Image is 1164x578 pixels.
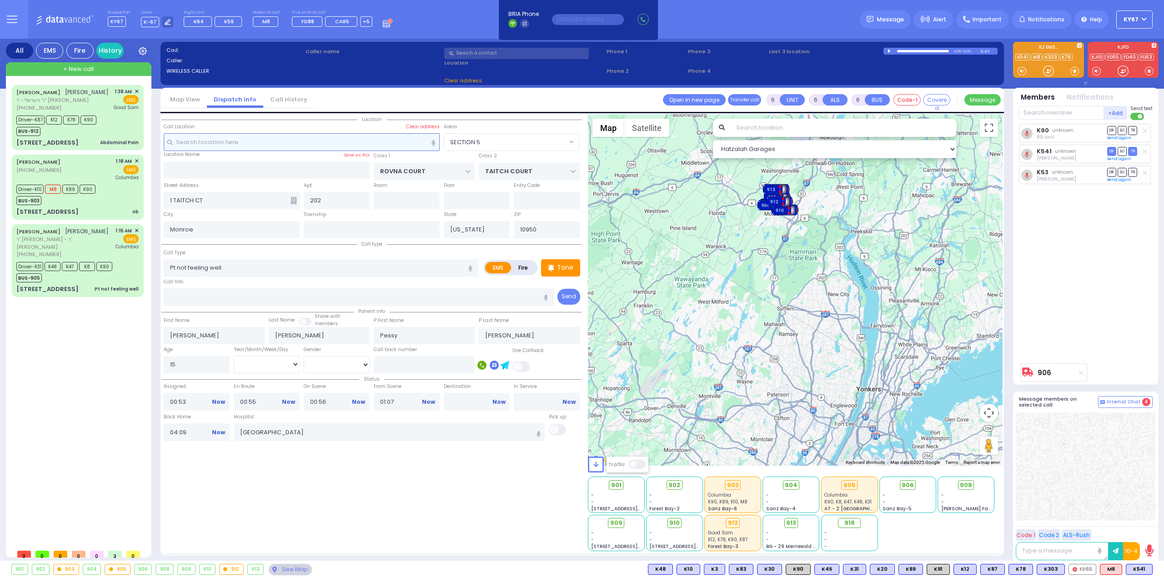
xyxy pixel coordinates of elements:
span: ✕ [135,157,139,165]
span: TR [1128,168,1137,176]
label: P First Name [374,317,404,324]
label: In Service [514,383,580,390]
label: Call back number [374,346,417,353]
div: BLS [757,564,782,575]
span: DR [1107,126,1116,135]
span: 4 [1142,398,1150,406]
span: Phone 1 [607,48,685,55]
label: Medic on call [253,10,281,15]
div: 903 [725,480,741,490]
input: Search hospital [234,423,545,441]
span: 1:38 AM [115,88,132,95]
span: SECTION 5 [444,133,580,151]
span: Columbia [708,492,731,498]
button: UNIT [780,94,805,106]
div: 910 [771,203,798,217]
button: Map camera controls [980,404,998,422]
gmp-advanced-marker: 910 [778,203,792,217]
span: EMS [123,95,139,104]
div: BLS [1008,564,1033,575]
div: Year/Month/Week/Day [234,346,300,353]
span: Sanz Bay-4 [766,505,796,512]
a: Open this area in Google Maps (opens a new window) [590,454,620,466]
span: 0 [126,551,140,558]
input: (000)000-00000 [552,14,624,25]
span: K48 [45,262,60,271]
span: Forest Bay-2 [649,505,680,512]
a: Call History [263,95,314,104]
label: Turn off text [1130,112,1145,121]
button: Transfer call [728,94,761,106]
button: +Add [1104,106,1128,120]
label: Caller name [306,48,442,55]
label: Gender [304,346,321,353]
a: [PERSON_NAME] [16,89,60,96]
a: M8 [1031,54,1042,60]
span: 0 [72,551,85,558]
div: ob [132,208,139,215]
div: BLS [729,564,753,575]
span: - [591,498,594,505]
div: Pt not feeling well [95,286,139,292]
span: M8 [45,185,61,194]
button: Members [1021,92,1055,103]
span: EMS [123,165,139,174]
span: unknown [1052,169,1073,176]
span: K90 [96,262,112,271]
label: Street Address [164,182,199,189]
span: 90 Unit [1037,134,1054,141]
span: - [649,536,652,543]
div: [STREET_ADDRESS] [16,207,79,216]
span: - [766,529,769,536]
button: ALS-Rush [1062,529,1091,541]
label: Lines [141,10,174,15]
span: - [591,536,594,543]
span: KY67 [108,16,126,27]
a: Now [212,398,225,406]
span: 910 [669,518,680,528]
label: Room [374,182,387,189]
button: Send [557,289,580,305]
label: Traffic [608,461,625,468]
label: Hospital [234,413,254,421]
label: City [164,211,173,218]
a: Send again [1107,135,1131,141]
a: Send again [1107,156,1131,161]
span: Send text [1130,105,1153,112]
span: 904 [785,481,798,490]
span: Internal Chat [1107,399,1140,405]
div: BLS [843,564,866,575]
span: - [649,529,652,536]
span: Clear address [444,77,482,84]
span: 0 [90,551,104,558]
a: FD40 [1122,54,1138,60]
div: 905 [105,564,130,574]
div: 903 [54,564,79,574]
span: ר' הערשל - ר' [PERSON_NAME] [16,96,109,104]
span: 0 [35,551,49,558]
div: Fire [66,43,94,59]
span: K47 [62,262,78,271]
a: Send again [1107,177,1131,182]
span: Location [357,116,386,123]
gmp-advanced-marker: 913 [769,182,783,196]
a: Now [562,398,576,406]
div: BLS [677,564,700,575]
span: [STREET_ADDRESS][PERSON_NAME] [591,505,677,512]
a: Now [352,398,365,406]
label: Save as POI [344,152,370,158]
div: 913 [248,564,264,574]
a: FD53 [1139,54,1154,60]
span: Phone 3 [688,48,766,55]
span: 908 [960,481,972,490]
button: Toggle fullscreen view [980,119,998,137]
button: Covered [923,94,950,106]
label: P Last Name [479,317,509,324]
div: 909 [178,564,195,574]
div: BLS [898,564,923,575]
input: Search member [1019,106,1104,120]
span: DR [1107,147,1116,156]
label: ZIP [514,211,521,218]
span: 909 [610,518,622,528]
span: K90, K89, K10, M8 [708,498,748,505]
